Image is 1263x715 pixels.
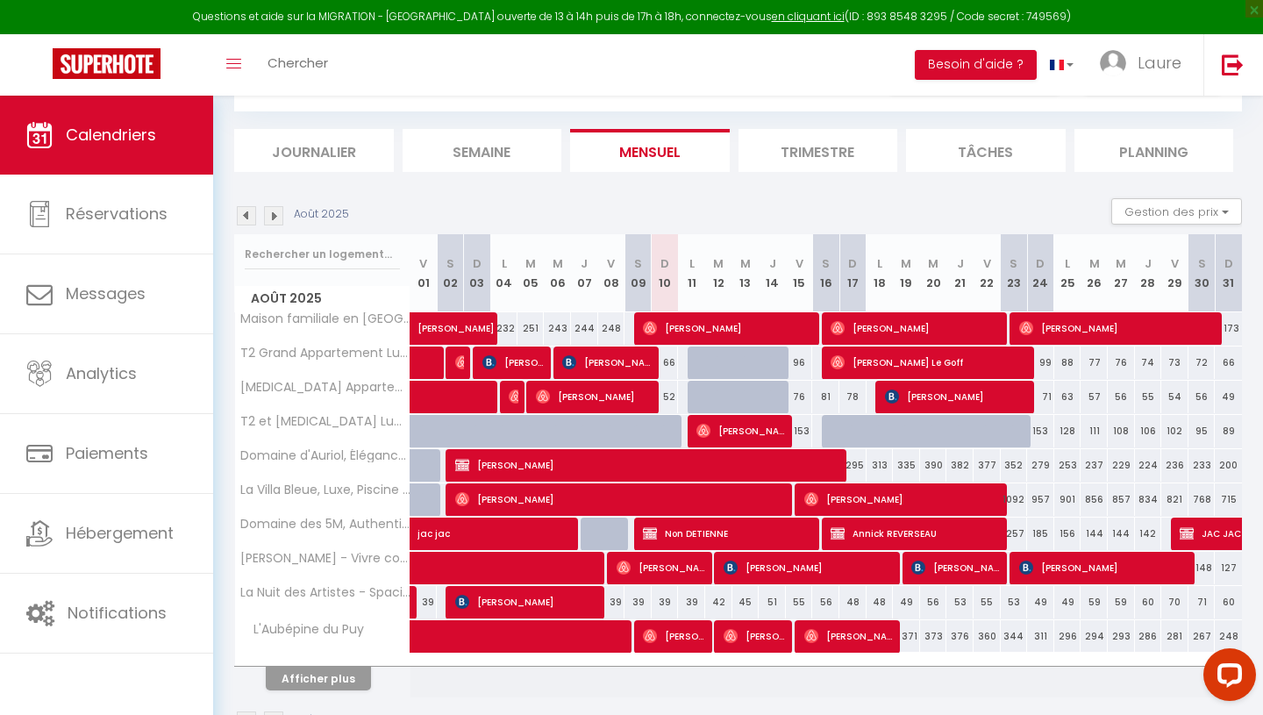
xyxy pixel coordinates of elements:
[517,234,545,312] th: 05
[920,234,947,312] th: 20
[1222,54,1244,75] img: logout
[1001,620,1028,653] div: 344
[1135,234,1162,312] th: 28
[1224,255,1233,272] abbr: D
[831,311,1003,345] span: [PERSON_NAME]
[1100,50,1126,76] img: ...
[696,414,787,447] span: [PERSON_NAME]
[446,255,454,272] abbr: S
[705,234,732,312] th: 12
[598,234,625,312] th: 08
[732,234,760,312] th: 13
[1188,449,1216,482] div: 233
[238,449,413,462] span: Domaine d'Auriol, Élégance et Vue d'Exception
[1001,586,1028,618] div: 53
[893,620,920,653] div: 371
[906,129,1066,172] li: Tâches
[1108,620,1135,653] div: 293
[1135,518,1162,550] div: 142
[1001,518,1028,550] div: 257
[839,234,867,312] th: 17
[920,449,947,482] div: 390
[915,50,1037,80] button: Besoin d'aide ?
[877,255,882,272] abbr: L
[839,381,867,413] div: 78
[544,312,571,345] div: 243
[1065,255,1070,272] abbr: L
[740,255,751,272] abbr: M
[581,255,588,272] abbr: J
[1001,234,1028,312] th: 23
[786,234,813,312] th: 15
[254,34,341,96] a: Chercher
[867,586,894,618] div: 48
[1215,483,1242,516] div: 715
[911,551,1002,584] span: [PERSON_NAME]
[235,286,410,311] span: Août 2025
[643,619,706,653] span: [PERSON_NAME]
[66,203,168,225] span: Réservations
[1027,586,1054,618] div: 49
[1198,255,1206,272] abbr: S
[1161,381,1188,413] div: 54
[901,255,911,272] abbr: M
[796,255,803,272] abbr: V
[410,312,438,346] a: [PERSON_NAME]
[1215,234,1242,312] th: 31
[1111,198,1242,225] button: Gestion des prix
[268,54,328,72] span: Chercher
[1135,620,1162,653] div: 286
[946,234,974,312] th: 21
[1145,255,1152,272] abbr: J
[410,518,438,551] a: jac jac
[624,586,652,618] div: 39
[804,483,1003,516] span: [PERSON_NAME]
[739,129,898,172] li: Trimestre
[238,415,413,428] span: T2 et [MEDICAL_DATA] Lumineux, Modernes et Bien Situés
[920,620,947,653] div: 373
[417,508,660,541] span: jac jac
[1108,483,1135,516] div: 857
[1027,620,1054,653] div: 311
[66,124,156,146] span: Calendriers
[598,312,625,345] div: 248
[1161,620,1188,653] div: 281
[238,312,413,325] span: Maison familiale en [GEOGRAPHIC_DATA], nature et confort
[1135,415,1162,447] div: 106
[53,48,161,79] img: Super Booking
[678,586,705,618] div: 39
[1054,586,1081,618] div: 49
[920,586,947,618] div: 56
[974,586,1001,618] div: 55
[1019,551,1191,584] span: [PERSON_NAME]
[490,234,517,312] th: 04
[983,255,991,272] abbr: V
[1081,518,1108,550] div: 144
[634,255,642,272] abbr: S
[1089,255,1100,272] abbr: M
[1081,234,1108,312] th: 26
[1019,311,1218,345] span: [PERSON_NAME]
[1027,234,1054,312] th: 24
[724,619,787,653] span: [PERSON_NAME]
[617,551,707,584] span: [PERSON_NAME]
[238,347,413,360] span: T2 Grand Appartement Lumineux au Centre d'Aurillac
[1161,234,1188,312] th: 29
[1027,483,1054,516] div: 957
[1087,34,1203,96] a: ... Laure
[946,620,974,653] div: 376
[1188,347,1216,379] div: 72
[410,234,438,312] th: 01
[294,206,349,223] p: Août 2025
[238,518,413,531] span: Domaine des 5M, Authenticité et Élégance au cœur du [GEOGRAPHIC_DATA]
[974,620,1001,653] div: 360
[848,255,857,272] abbr: D
[732,586,760,618] div: 45
[1138,52,1181,74] span: Laure
[1215,449,1242,482] div: 200
[1081,586,1108,618] div: 59
[786,347,813,379] div: 96
[946,586,974,618] div: 53
[1161,483,1188,516] div: 821
[266,667,371,690] button: Afficher plus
